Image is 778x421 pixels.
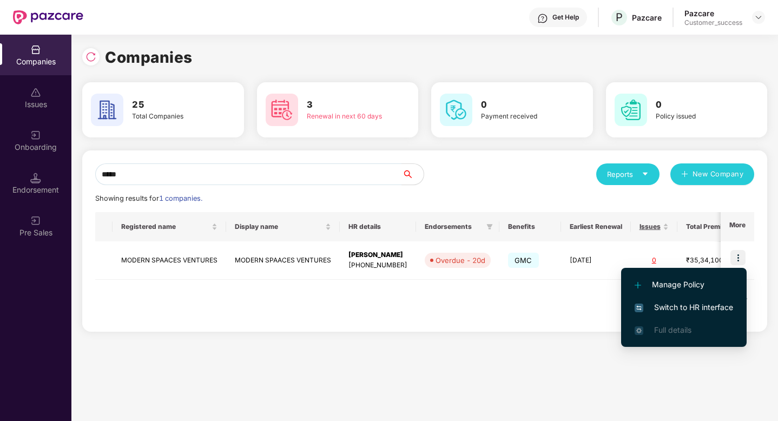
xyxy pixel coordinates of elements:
[656,98,736,112] h3: 0
[91,94,123,126] img: svg+xml;base64,PHN2ZyB4bWxucz0iaHR0cDovL3d3dy53My5vcmcvMjAwMC9zdmciIHdpZHRoPSI2MCIgaGVpZ2h0PSI2MC...
[607,169,649,180] div: Reports
[481,111,562,122] div: Payment received
[484,220,495,233] span: filter
[635,279,733,291] span: Manage Policy
[30,87,41,98] img: svg+xml;base64,PHN2ZyBpZD0iSXNzdWVzX2Rpc2FibGVkIiB4bWxucz0iaHR0cDovL3d3dy53My5vcmcvMjAwMC9zdmciIH...
[348,250,407,260] div: [PERSON_NAME]
[425,222,482,231] span: Endorsements
[401,163,424,185] button: search
[686,222,732,231] span: Total Premium
[561,241,631,280] td: [DATE]
[121,222,209,231] span: Registered name
[226,241,340,280] td: MODERN SPAACES VENTURES
[681,170,688,179] span: plus
[440,94,472,126] img: svg+xml;base64,PHN2ZyB4bWxucz0iaHR0cDovL3d3dy53My5vcmcvMjAwMC9zdmciIHdpZHRoPSI2MCIgaGVpZ2h0PSI2MC...
[30,215,41,226] img: svg+xml;base64,PHN2ZyB3aWR0aD0iMjAiIGhlaWdodD0iMjAiIHZpZXdCb3g9IjAgMCAyMCAyMCIgZmlsbD0ibm9uZSIgeG...
[235,222,323,231] span: Display name
[30,173,41,183] img: svg+xml;base64,PHN2ZyB3aWR0aD0iMTQuNSIgaGVpZ2h0PSIxNC41IiB2aWV3Qm94PSIwIDAgMTYgMTYiIGZpbGw9Im5vbm...
[508,253,539,268] span: GMC
[654,325,691,334] span: Full details
[30,44,41,55] img: svg+xml;base64,PHN2ZyBpZD0iQ29tcGFuaWVzIiB4bWxucz0iaHR0cDovL3d3dy53My5vcmcvMjAwMC9zdmciIHdpZHRoPS...
[670,163,754,185] button: plusNew Company
[684,18,742,27] div: Customer_success
[616,11,623,24] span: P
[113,212,226,241] th: Registered name
[105,45,193,69] h1: Companies
[537,13,548,24] img: svg+xml;base64,PHN2ZyBpZD0iSGVscC0zMngzMiIgeG1sbnM9Imh0dHA6Ly93d3cudzMub3JnLzIwMDAvc3ZnIiB3aWR0aD...
[721,212,754,241] th: More
[639,222,661,231] span: Issues
[635,326,643,335] img: svg+xml;base64,PHN2ZyB4bWxucz0iaHR0cDovL3d3dy53My5vcmcvMjAwMC9zdmciIHdpZHRoPSIxNi4zNjMiIGhlaWdodD...
[639,255,669,266] div: 0
[631,212,677,241] th: Issues
[340,212,416,241] th: HR details
[499,212,561,241] th: Benefits
[30,130,41,141] img: svg+xml;base64,PHN2ZyB3aWR0aD0iMjAiIGhlaWdodD0iMjAiIHZpZXdCb3g9IjAgMCAyMCAyMCIgZmlsbD0ibm9uZSIgeG...
[642,170,649,177] span: caret-down
[730,250,746,265] img: icon
[132,98,213,112] h3: 25
[677,212,749,241] th: Total Premium
[686,255,740,266] div: ₹35,34,100
[95,194,202,202] span: Showing results for
[401,170,424,179] span: search
[436,255,485,266] div: Overdue - 20d
[552,13,579,22] div: Get Help
[486,223,493,230] span: filter
[693,169,744,180] span: New Company
[754,13,763,22] img: svg+xml;base64,PHN2ZyBpZD0iRHJvcGRvd24tMzJ4MzIiIHhtbG5zPSJodHRwOi8vd3d3LnczLm9yZy8yMDAwL3N2ZyIgd2...
[307,98,387,112] h3: 3
[307,111,387,122] div: Renewal in next 60 days
[226,212,340,241] th: Display name
[615,94,647,126] img: svg+xml;base64,PHN2ZyB4bWxucz0iaHR0cDovL3d3dy53My5vcmcvMjAwMC9zdmciIHdpZHRoPSI2MCIgaGVpZ2h0PSI2MC...
[159,194,202,202] span: 1 companies.
[132,111,213,122] div: Total Companies
[348,260,407,271] div: [PHONE_NUMBER]
[266,94,298,126] img: svg+xml;base64,PHN2ZyB4bWxucz0iaHR0cDovL3d3dy53My5vcmcvMjAwMC9zdmciIHdpZHRoPSI2MCIgaGVpZ2h0PSI2MC...
[656,111,736,122] div: Policy issued
[85,51,96,62] img: svg+xml;base64,PHN2ZyBpZD0iUmVsb2FkLTMyeDMyIiB4bWxucz0iaHR0cDovL3d3dy53My5vcmcvMjAwMC9zdmciIHdpZH...
[632,12,662,23] div: Pazcare
[481,98,562,112] h3: 0
[635,282,641,288] img: svg+xml;base64,PHN2ZyB4bWxucz0iaHR0cDovL3d3dy53My5vcmcvMjAwMC9zdmciIHdpZHRoPSIxMi4yMDEiIGhlaWdodD...
[635,304,643,312] img: svg+xml;base64,PHN2ZyB4bWxucz0iaHR0cDovL3d3dy53My5vcmcvMjAwMC9zdmciIHdpZHRoPSIxNiIgaGVpZ2h0PSIxNi...
[635,301,733,313] span: Switch to HR interface
[13,10,83,24] img: New Pazcare Logo
[684,8,742,18] div: Pazcare
[561,212,631,241] th: Earliest Renewal
[113,241,226,280] td: MODERN SPAACES VENTURES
